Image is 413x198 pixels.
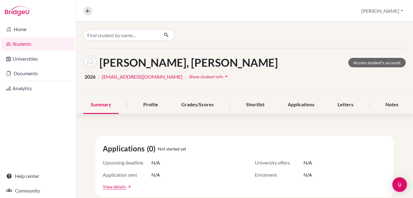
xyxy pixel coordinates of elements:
input: Find student by name... [83,29,159,41]
span: Upcoming deadline [103,159,151,166]
span: (0) [147,143,158,154]
span: N/A [304,159,312,166]
span: Enrolment [255,171,304,179]
button: [PERSON_NAME] [359,5,406,17]
div: Summary [83,96,119,114]
span: Not started yet [158,146,186,152]
div: Letters [330,96,361,114]
a: Documents [1,67,75,80]
a: Community [1,185,75,197]
a: Access student's account [348,58,406,67]
div: Notes [378,96,406,114]
span: Applications [103,143,147,154]
div: Profile [136,96,165,114]
span: N/A [304,171,312,179]
span: N/A [151,171,160,179]
div: Applications [280,96,322,114]
a: Students [1,38,75,50]
a: [EMAIL_ADDRESS][DOMAIN_NAME] [102,73,182,80]
img: Bridge-U [5,6,29,16]
span: 2026 [85,73,95,80]
span: Show student info [189,74,223,79]
a: Home [1,23,75,35]
span: University offers [255,159,304,166]
div: Open Intercom Messenger [392,177,407,192]
div: Grades/Scores [174,96,221,114]
img: DIEGO ANDRÉS RIVAS VÉLIZ's avatar [83,56,97,69]
div: Shortlist [239,96,272,114]
a: View details [103,183,126,190]
a: arrow_forward [126,185,131,189]
a: Analytics [1,82,75,94]
a: Universities [1,53,75,65]
a: Help center [1,170,75,182]
span: | [98,73,99,80]
span: Application sent [103,171,151,179]
span: N/A [151,159,160,166]
h1: [PERSON_NAME], [PERSON_NAME] [99,56,278,69]
i: arrow_drop_down [223,73,229,80]
span: | [185,73,186,80]
button: Show student infoarrow_drop_down [189,72,230,81]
